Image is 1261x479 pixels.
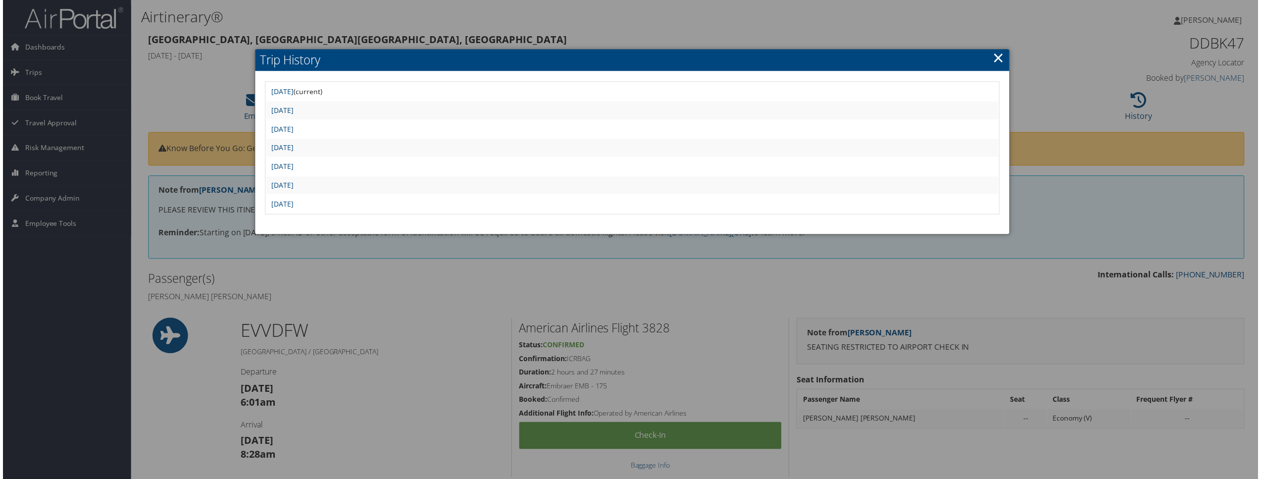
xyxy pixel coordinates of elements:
a: [DATE] [270,181,292,191]
h2: Trip History [253,50,1011,71]
a: [DATE] [270,106,292,115]
a: × [995,48,1006,68]
a: [DATE] [270,200,292,210]
a: [DATE] [270,125,292,134]
td: (current) [265,83,1000,101]
a: [DATE] [270,162,292,172]
a: [DATE] [270,144,292,153]
a: [DATE] [270,87,292,97]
